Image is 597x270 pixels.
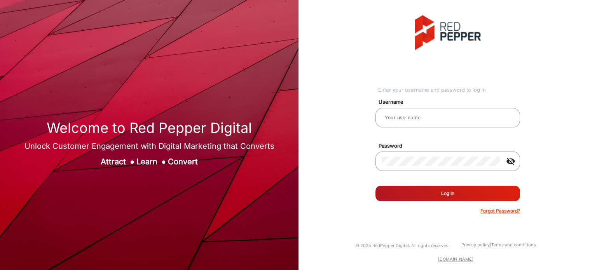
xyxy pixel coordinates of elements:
[501,157,520,166] mat-icon: visibility_off
[491,242,536,247] a: Terms and conditions
[24,140,274,152] div: Unlock Customer Engagement with Digital Marketing that Converts
[373,98,529,106] mat-label: Username
[415,15,481,50] img: vmg-logo
[161,157,166,166] span: ●
[130,157,134,166] span: ●
[24,156,274,167] div: Attract Learn Convert
[24,120,274,136] h1: Welcome to Red Pepper Digital
[480,207,520,214] p: Forgot Password?
[375,186,520,201] button: Log In
[373,142,529,150] mat-label: Password
[461,242,490,247] a: Privacy policy
[490,242,491,247] a: |
[438,256,473,262] a: [DOMAIN_NAME]
[355,243,450,248] small: © 2025 RedPepper Digital. All rights reserved.
[382,113,514,122] input: Your username
[378,86,520,94] div: Enter your username and password to log in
